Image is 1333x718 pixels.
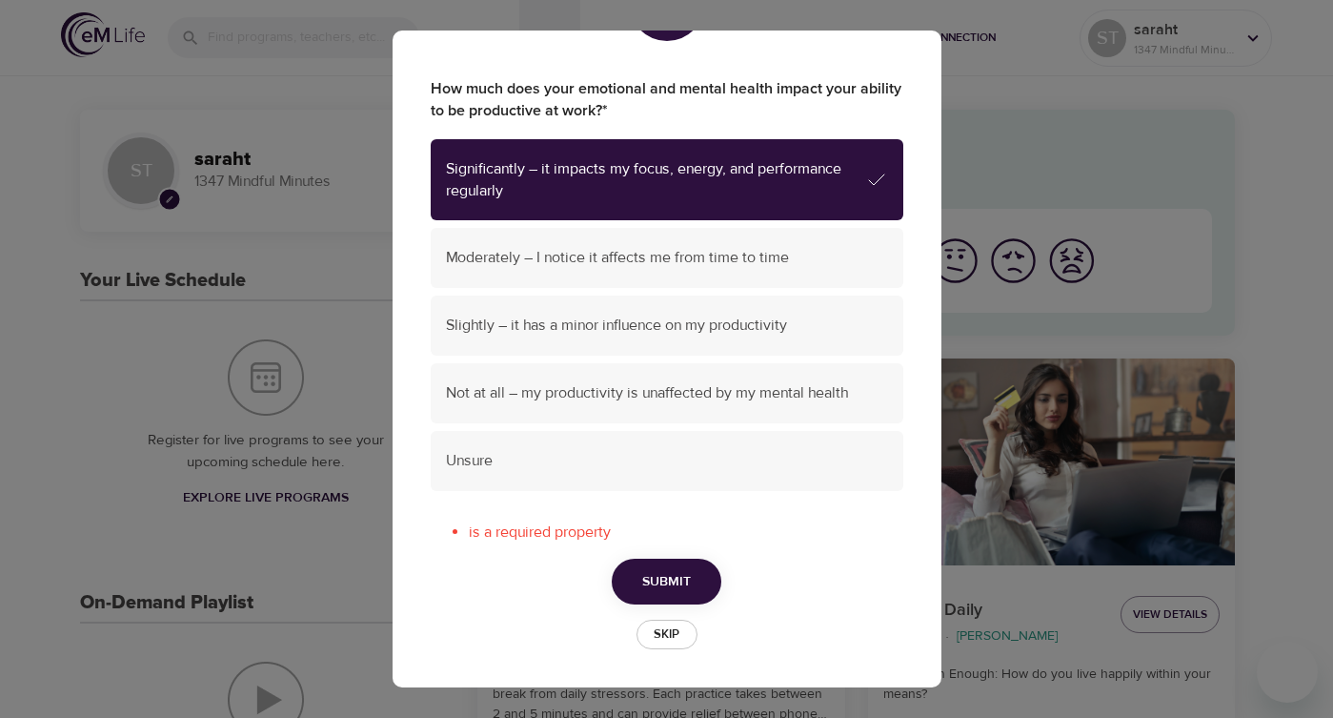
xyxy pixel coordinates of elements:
[642,570,691,594] span: Submit
[636,620,697,649] button: Skip
[446,315,888,337] span: Slightly – it has a minor influence on my productivity
[446,382,888,404] span: Not at all – my productivity is unaffected by my mental health
[446,158,865,202] span: Significantly – it impacts my focus, energy, and performance regularly
[646,624,688,646] span: Skip
[431,78,903,122] label: How much does your emotional and mental health impact your ability to be productive at work?
[612,559,721,605] button: Submit
[469,522,903,544] li: is a required property
[446,450,888,472] span: Unsure
[446,247,888,269] span: Moderately – I notice it affects me from time to time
